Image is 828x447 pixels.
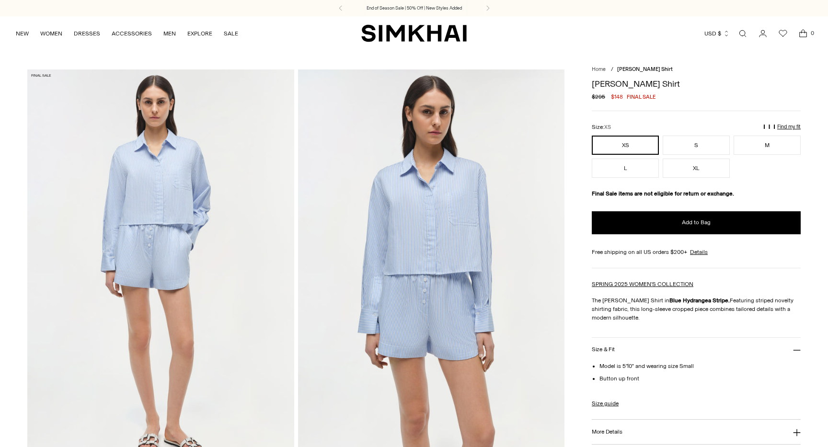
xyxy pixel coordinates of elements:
h3: Size & Fit [592,346,615,353]
a: Details [690,248,708,256]
span: 0 [808,29,816,37]
button: S [663,136,730,155]
button: More Details [592,420,801,444]
a: SALE [224,23,238,44]
h1: [PERSON_NAME] Shirt [592,80,801,88]
a: EXPLORE [187,23,212,44]
button: L [592,159,659,178]
strong: Blue Hydrangea Stripe. [669,297,730,304]
nav: breadcrumbs [592,66,801,74]
strong: Final Sale items are not eligible for return or exchange. [592,190,734,197]
p: The [PERSON_NAME] Shirt in Featuring striped novelty shirting fabric, this long-sleeve cropped pi... [592,296,801,322]
span: Add to Bag [682,218,711,227]
span: [PERSON_NAME] Shirt [617,66,673,72]
a: NEW [16,23,29,44]
a: Home [592,66,606,72]
a: Size guide [592,399,619,408]
div: / [611,66,613,74]
a: WOMEN [40,23,62,44]
span: $148 [611,92,623,101]
button: XL [663,159,730,178]
button: XS [592,136,659,155]
div: Free shipping on all US orders $200+ [592,248,801,256]
a: ACCESSORIES [112,23,152,44]
a: MEN [163,23,176,44]
li: Button up front [599,374,801,383]
label: Size: [592,123,611,132]
a: SIMKHAI [361,24,467,43]
button: USD $ [704,23,730,44]
a: End of Season Sale | 50% Off | New Styles Added [367,5,462,11]
button: Add to Bag [592,211,801,234]
s: $295 [592,92,605,101]
a: Go to the account page [753,24,772,43]
button: M [734,136,801,155]
h3: More Details [592,429,622,435]
a: DRESSES [74,23,100,44]
a: Wishlist [773,24,793,43]
a: Open cart modal [793,24,813,43]
a: SPRING 2025 WOMEN'S COLLECTION [592,281,693,287]
span: XS [604,124,611,130]
a: Open search modal [733,24,752,43]
button: Size & Fit [592,338,801,362]
li: Model is 5'10" and wearing size Small [599,362,801,370]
